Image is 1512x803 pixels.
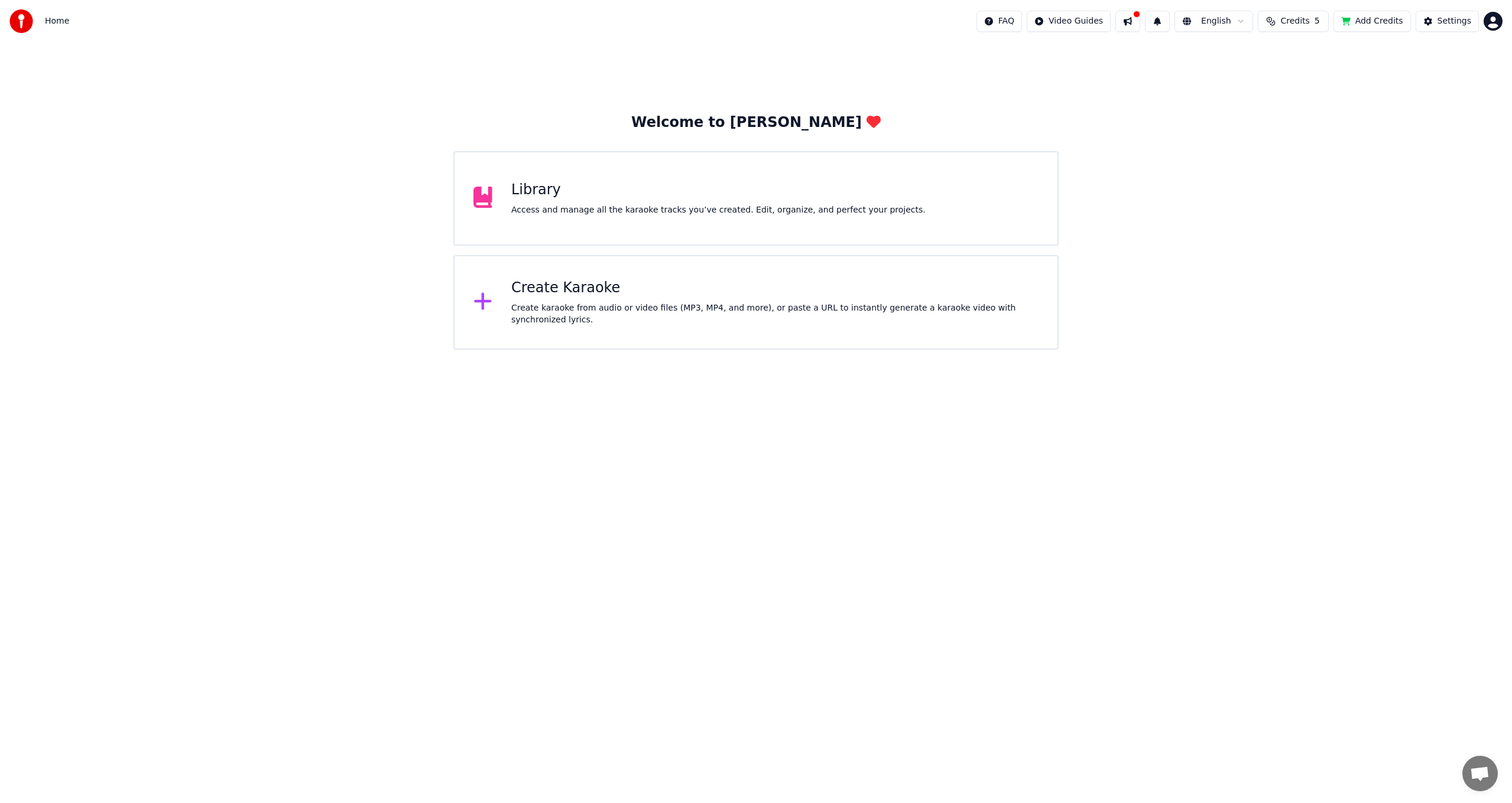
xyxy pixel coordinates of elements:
[1280,15,1309,27] span: Credits
[1027,11,1111,32] button: Video Guides
[511,302,1039,326] div: Create karaoke from audio or video files (MP3, MP4, and more), or paste a URL to instantly genera...
[45,15,69,27] nav: breadcrumb
[1462,756,1498,791] div: Open chat
[1416,11,1479,32] button: Settings
[511,204,926,216] div: Access and manage all the karaoke tracks you’ve created. Edit, organize, and perfect your projects.
[1315,15,1320,27] span: 5
[511,181,926,200] div: Library
[1258,11,1329,32] button: Credits5
[45,15,69,27] span: Home
[1438,15,1471,27] div: Settings
[511,279,1039,298] div: Create Karaoke
[9,9,33,33] img: youka
[1333,11,1411,32] button: Add Credits
[631,113,881,132] div: Welcome to [PERSON_NAME]
[976,11,1022,32] button: FAQ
